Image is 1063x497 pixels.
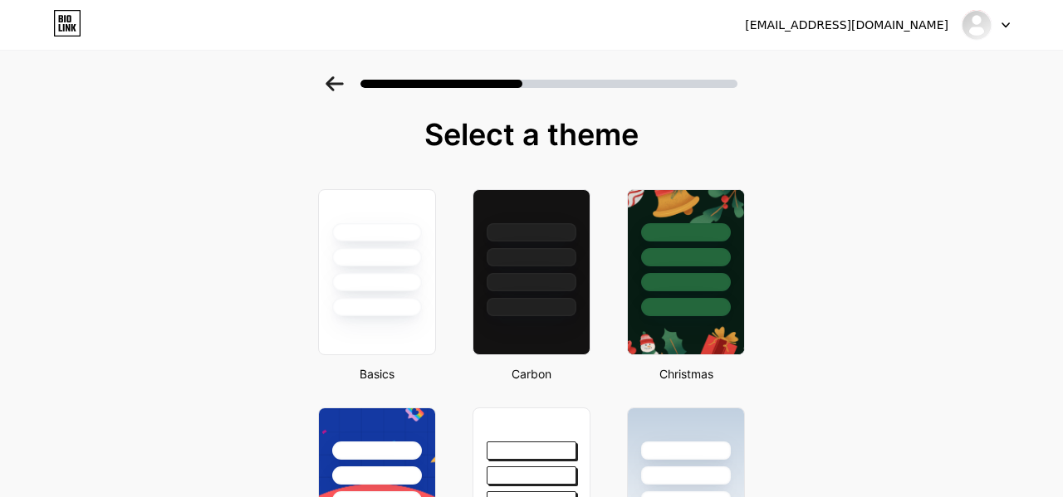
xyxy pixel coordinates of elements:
div: [EMAIL_ADDRESS][DOMAIN_NAME] [745,17,948,34]
div: Christmas [622,365,750,382]
div: Carbon [468,365,595,382]
img: milhousefs [961,9,992,41]
div: Basics [313,365,441,382]
div: Select a theme [311,118,752,151]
